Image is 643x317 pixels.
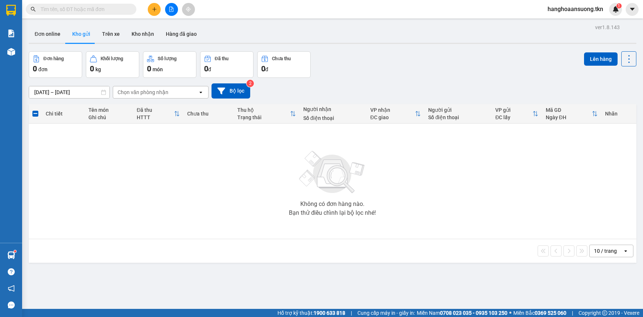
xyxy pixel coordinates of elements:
span: notification [8,285,15,292]
span: món [153,66,163,72]
div: Chưa thu [272,56,291,61]
button: Đã thu0đ [200,51,254,78]
div: ver 1.8.143 [595,23,620,31]
button: file-add [165,3,178,16]
div: Chọn văn phòng nhận [118,89,168,96]
div: Ghi chú [88,114,129,120]
div: Không có đơn hàng nào. [300,201,364,207]
sup: 2 [247,80,254,87]
div: Chi tiết [46,111,81,117]
div: Người nhận [303,106,363,112]
strong: 0369 525 060 [535,310,566,316]
button: Lên hàng [584,52,618,66]
span: aim [186,7,191,12]
div: Bạn thử điều chỉnh lại bộ lọc nhé! [289,210,376,216]
button: Đơn hàng0đơn [29,51,82,78]
button: caret-down [626,3,639,16]
svg: open [198,89,204,95]
span: 0 [33,64,37,73]
button: Bộ lọc [212,83,250,99]
div: Thu hộ [237,107,290,113]
div: Khối lượng [101,56,123,61]
input: Select a date range. [29,86,109,98]
span: Hỗ trợ kỹ thuật: [277,309,345,317]
span: caret-down [629,6,636,13]
span: đơn [38,66,48,72]
button: Số lượng0món [143,51,196,78]
span: đ [265,66,268,72]
span: file-add [169,7,174,12]
span: 0 [90,64,94,73]
th: Toggle SortBy [234,104,300,124]
span: Miền Nam [417,309,507,317]
span: hanghoaansuong.tkn [542,4,609,14]
img: svg+xml;base64,PHN2ZyBjbGFzcz0ibGlzdC1wbHVnX19zdmciIHhtbG5zPSJodHRwOi8vd3d3LnczLm9yZy8yMDAwL3N2Zy... [296,147,369,198]
th: Toggle SortBy [133,104,184,124]
button: plus [148,3,161,16]
div: Chưa thu [187,111,230,117]
div: Số lượng [158,56,177,61]
div: HTTT [137,114,174,120]
div: Ngày ĐH [546,114,592,120]
th: Toggle SortBy [367,104,425,124]
th: Toggle SortBy [542,104,601,124]
span: Miền Bắc [513,309,566,317]
span: search [31,7,36,12]
div: Người gửi [428,107,488,113]
div: Đã thu [215,56,228,61]
strong: 0708 023 035 - 0935 103 250 [440,310,507,316]
span: kg [95,66,101,72]
span: 0 [261,64,265,73]
span: copyright [602,310,607,316]
button: Khối lượng0kg [86,51,139,78]
span: 0 [204,64,208,73]
span: question-circle [8,268,15,275]
button: Trên xe [96,25,126,43]
span: 1 [618,3,620,8]
div: Đã thu [137,107,174,113]
img: logo-vxr [6,5,16,16]
div: Nhãn [605,111,633,117]
img: icon-new-feature [612,6,619,13]
sup: 1 [616,3,622,8]
img: solution-icon [7,30,15,37]
th: Toggle SortBy [492,104,542,124]
div: Mã GD [546,107,592,113]
button: aim [182,3,195,16]
img: warehouse-icon [7,48,15,56]
input: Tìm tên, số ĐT hoặc mã đơn [41,5,127,13]
button: Kho nhận [126,25,160,43]
div: Số điện thoại [428,114,488,120]
svg: open [623,248,629,254]
div: VP gửi [495,107,532,113]
div: Tên món [88,107,129,113]
span: message [8,302,15,309]
button: Đơn online [29,25,66,43]
span: plus [152,7,157,12]
div: ĐC giao [370,114,415,120]
span: đ [208,66,211,72]
div: VP nhận [370,107,415,113]
img: warehouse-icon [7,251,15,259]
span: ⚪️ [509,311,511,314]
span: | [572,309,573,317]
span: | [351,309,352,317]
sup: 1 [14,250,16,252]
strong: 1900 633 818 [314,310,345,316]
div: Trạng thái [237,114,290,120]
div: Đơn hàng [43,56,64,61]
button: Hàng đã giao [160,25,203,43]
span: 0 [147,64,151,73]
div: 10 / trang [594,247,617,255]
div: Số điện thoại [303,115,363,121]
span: Cung cấp máy in - giấy in: [357,309,415,317]
div: ĐC lấy [495,114,532,120]
button: Chưa thu0đ [257,51,311,78]
button: Kho gửi [66,25,96,43]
